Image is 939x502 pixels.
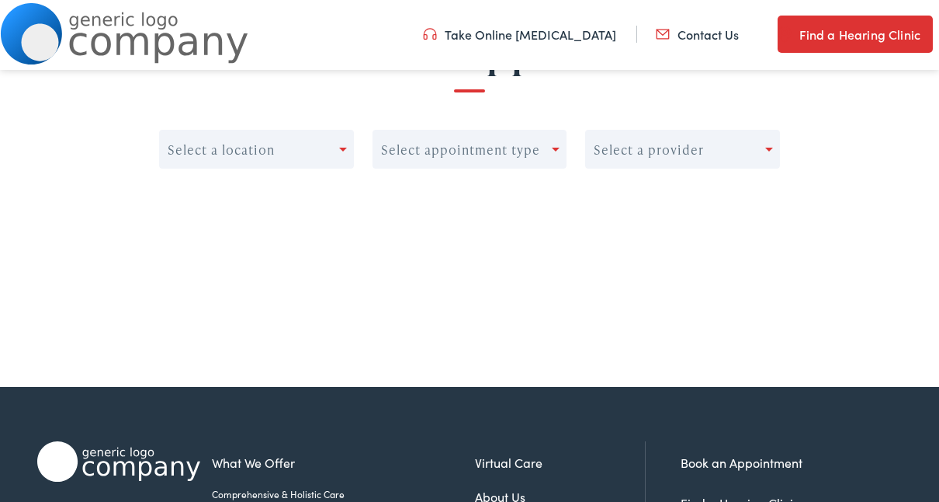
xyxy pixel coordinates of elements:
a: Take Online [MEDICAL_DATA] [423,26,616,43]
a: Book an Appointment [681,454,802,471]
a: Contact Us [656,26,739,43]
a: Comprehensive & Holistic Care [212,487,474,501]
a: Virtual Care [475,453,645,472]
a: Find a Hearing Clinic [778,16,933,53]
div: Select a provider [594,142,704,157]
img: utility icon [778,25,792,44]
img: Alpaca Audiology [37,441,200,482]
a: What We Offer [212,453,474,472]
img: utility icon [656,26,670,43]
div: Select a location [168,142,275,157]
img: utility icon [423,26,437,43]
div: Select appointment type [381,142,540,157]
